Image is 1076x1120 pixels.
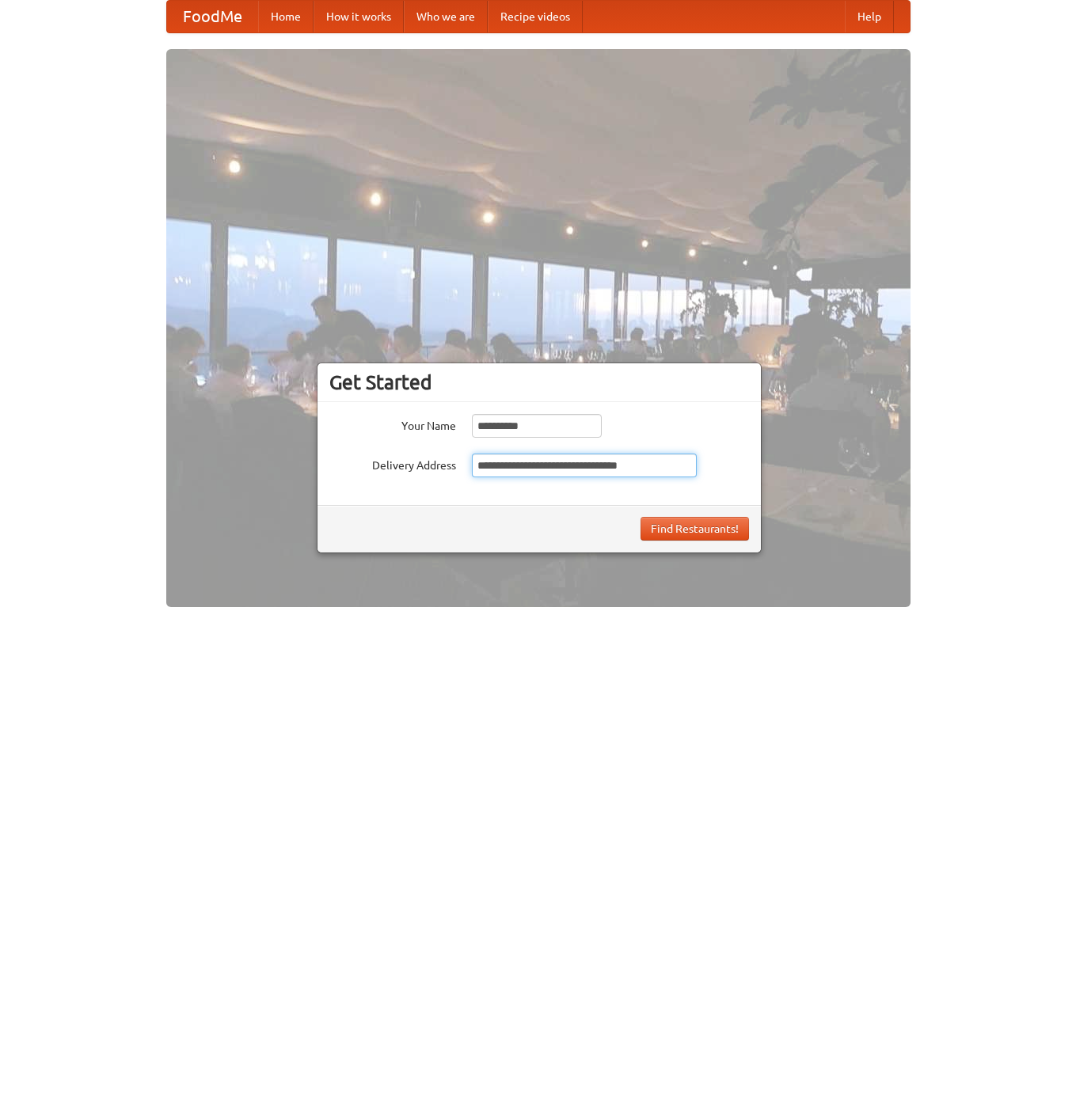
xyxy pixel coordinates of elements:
a: How it works [314,1,404,32]
a: Home [258,1,314,32]
h3: Get Started [329,370,749,394]
a: Help [845,1,894,32]
a: FoodMe [167,1,258,32]
a: Recipe videos [488,1,583,32]
label: Your Name [329,414,456,434]
label: Delivery Address [329,454,456,473]
button: Find Restaurants! [641,517,749,541]
a: Who we are [404,1,488,32]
